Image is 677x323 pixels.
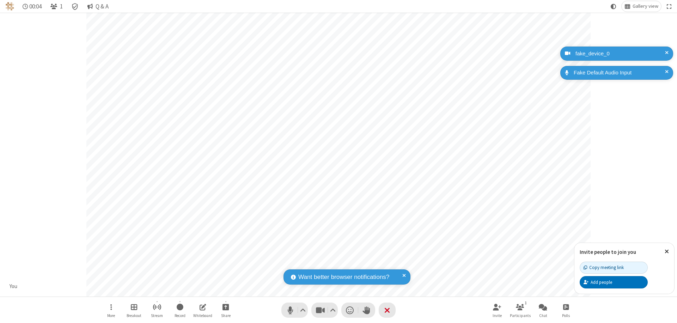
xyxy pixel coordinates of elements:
button: Start sharing [215,300,236,320]
span: Record [175,313,185,318]
button: Mute (⌘+Shift+A) [281,303,308,318]
button: Add people [580,276,648,288]
button: Invite participants (⌘+Shift+I) [487,300,508,320]
button: Manage Breakout Rooms [123,300,145,320]
button: Open participant list [510,300,531,320]
button: Open poll [555,300,577,320]
button: Audio settings [298,303,308,318]
button: Start streaming [146,300,167,320]
button: End or leave meeting [379,303,396,318]
span: More [107,313,115,318]
button: Stop video (⌘+Shift+V) [311,303,338,318]
button: Open participant list [47,1,66,12]
span: Polls [562,313,570,318]
span: Participants [510,313,531,318]
div: Meeting details Encryption enabled [68,1,82,12]
button: Q & A [84,1,111,12]
span: Stream [151,313,163,318]
span: 00:04 [29,3,42,10]
button: Open menu [100,300,122,320]
label: Invite people to join you [580,249,636,255]
button: Raise hand [358,303,375,318]
div: Copy meeting link [584,264,624,271]
span: Gallery view [633,4,658,9]
span: Breakout [127,313,141,318]
span: Share [221,313,231,318]
button: Fullscreen [664,1,675,12]
span: Q & A [96,3,109,10]
button: Close popover [659,243,674,260]
div: Timer [20,1,45,12]
div: You [7,282,20,291]
span: Want better browser notifications? [298,273,389,282]
div: fake_device_0 [573,50,668,58]
button: Start recording [169,300,190,320]
span: Invite [493,313,502,318]
button: Change layout [622,1,661,12]
span: Whiteboard [193,313,212,318]
div: 1 [523,300,529,306]
div: Fake Default Audio Input [571,69,668,77]
button: Video setting [328,303,338,318]
span: Chat [539,313,547,318]
button: Copy meeting link [580,262,648,274]
button: Send a reaction [341,303,358,318]
button: Open shared whiteboard [192,300,213,320]
button: Using system theme [608,1,619,12]
span: 1 [60,3,63,10]
button: Open chat [532,300,554,320]
img: QA Selenium DO NOT DELETE OR CHANGE [6,2,14,11]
